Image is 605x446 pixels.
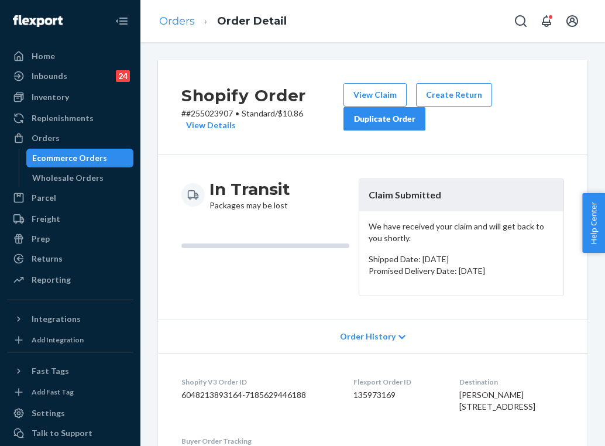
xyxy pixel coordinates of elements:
div: Home [32,50,55,62]
a: Parcel [7,188,133,207]
div: Integrations [32,313,81,325]
dt: Destination [459,377,564,387]
button: View Details [181,119,236,131]
dd: 135973169 [353,389,440,401]
button: Fast Tags [7,362,133,380]
div: 24 [116,70,130,82]
button: Create Return [416,83,492,107]
dd: 6048213893164-7185629446188 [181,389,335,401]
a: Returns [7,249,133,268]
div: Parcel [32,192,56,204]
h2: Shopify Order [181,83,343,108]
a: Orders [159,15,195,28]
div: Replenishments [32,112,94,124]
a: Order Detail [217,15,287,28]
div: Wholesale Orders [32,172,104,184]
a: Inbounds24 [7,67,133,85]
a: Replenishments [7,109,133,128]
p: We have received your claim and will get back to you shortly. [369,221,554,244]
h3: In Transit [209,179,290,200]
button: Open Search Box [509,9,532,33]
div: Reporting [32,274,71,286]
header: Claim Submitted [359,179,563,211]
a: Ecommerce Orders [26,149,134,167]
a: Talk to Support [7,424,133,442]
button: Help Center [582,193,605,253]
div: Ecommerce Orders [32,152,107,164]
a: Reporting [7,270,133,289]
a: Home [7,47,133,66]
a: Add Integration [7,333,133,347]
p: Promised Delivery Date: [DATE] [369,265,554,277]
button: Duplicate Order [343,107,425,131]
button: Integrations [7,310,133,328]
img: Flexport logo [13,15,63,27]
div: Add Fast Tag [32,387,74,397]
div: Orders [32,132,60,144]
a: Inventory [7,88,133,107]
div: Inventory [32,91,69,103]
dt: Buyer Order Tracking [181,436,335,446]
button: Open account menu [561,9,584,33]
dt: Flexport Order ID [353,377,440,387]
dt: Shopify V3 Order ID [181,377,335,387]
a: Prep [7,229,133,248]
div: Freight [32,213,60,225]
p: # #255023907 / $10.86 [181,108,343,131]
p: Shipped Date: [DATE] [369,253,554,265]
div: Inbounds [32,70,67,82]
span: Standard [242,108,275,118]
a: Settings [7,404,133,423]
div: Fast Tags [32,365,69,377]
div: Duplicate Order [353,113,415,125]
div: Add Integration [32,335,84,345]
ol: breadcrumbs [150,4,296,39]
span: Order History [340,331,396,342]
div: Talk to Support [32,427,92,439]
span: • [235,108,239,118]
div: Prep [32,233,50,245]
a: Orders [7,129,133,147]
span: [PERSON_NAME] [STREET_ADDRESS] [459,390,535,411]
button: Close Navigation [110,9,133,33]
div: Settings [32,407,65,419]
div: Returns [32,253,63,265]
a: Freight [7,210,133,228]
div: Packages may be lost [209,179,290,211]
button: View Claim [343,83,407,107]
a: Add Fast Tag [7,385,133,399]
button: Open notifications [535,9,558,33]
a: Wholesale Orders [26,169,134,187]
